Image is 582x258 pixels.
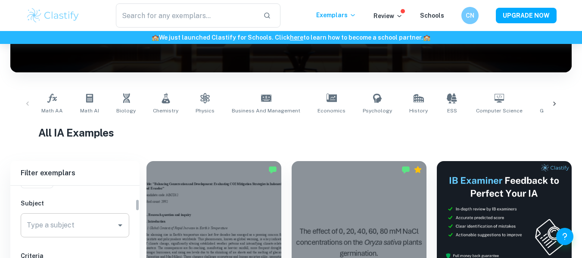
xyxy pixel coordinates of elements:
h1: All IA Examples [38,125,544,140]
span: Biology [116,107,136,115]
span: Computer Science [476,107,523,115]
button: UPGRADE NOW [496,8,557,23]
span: Business and Management [232,107,300,115]
input: Search for any exemplars... [116,3,257,28]
span: Geography [540,107,568,115]
img: Marked [268,165,277,174]
h6: CN [465,11,475,20]
span: Psychology [363,107,392,115]
div: Premium [414,165,422,174]
span: History [409,107,428,115]
img: Clastify logo [26,7,81,24]
h6: Subject [21,199,129,208]
button: Help and Feedback [556,228,573,245]
h6: We just launched Clastify for Schools. Click to learn how to become a school partner. [2,33,580,42]
img: Marked [401,165,410,174]
span: Math AI [80,107,99,115]
span: 🏫 [152,34,159,41]
button: CN [461,7,479,24]
span: ESS [447,107,457,115]
span: Physics [196,107,215,115]
a: Schools [420,12,444,19]
span: Chemistry [153,107,178,115]
a: here [290,34,303,41]
p: Exemplars [316,10,356,20]
span: Math AA [41,107,63,115]
button: Open [114,219,126,231]
p: Review [373,11,403,21]
span: Economics [317,107,345,115]
h6: Filter exemplars [10,161,140,185]
span: 🏫 [423,34,430,41]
